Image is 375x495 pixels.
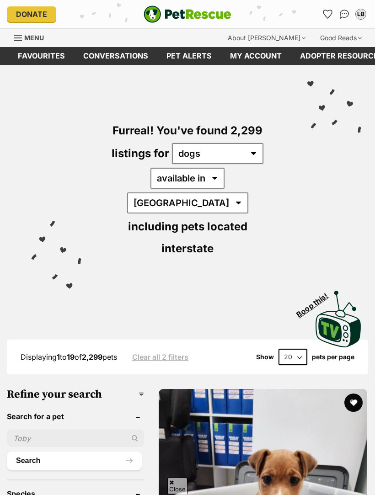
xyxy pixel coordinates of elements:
img: chat-41dd97257d64d25036548639549fe6c8038ab92f7586957e7f3b1b290dea8141.svg [340,10,349,19]
ul: Account quick links [321,7,368,21]
input: Toby [7,430,144,447]
div: LB [356,10,365,19]
span: Boop this! [295,286,337,319]
strong: 1 [57,352,60,362]
img: logo-e224e6f780fb5917bec1dbf3a21bbac754714ae5b6737aabdf751b685950b380.svg [144,5,231,23]
strong: 19 [67,352,75,362]
header: Search for a pet [7,412,144,420]
button: Search [7,452,142,470]
span: including pets located interstate [128,220,247,255]
button: My account [354,7,368,21]
a: Favourites [321,7,335,21]
div: Good Reads [314,29,368,47]
span: Furreal! You've found 2,299 listings for [112,124,262,160]
label: pets per page [312,353,354,361]
span: Menu [24,34,44,42]
img: PetRescue TV logo [316,291,361,347]
a: Favourites [9,47,74,65]
a: My account [221,47,291,65]
span: Displaying to of pets [21,352,117,362]
strong: 2,299 [82,352,102,362]
a: Menu [14,29,50,45]
a: conversations [74,47,157,65]
span: Close [167,478,187,494]
a: Conversations [337,7,352,21]
a: PetRescue [144,5,231,23]
div: About [PERSON_NAME] [221,29,312,47]
button: favourite [344,394,363,412]
a: Clear all 2 filters [132,353,188,361]
a: Donate [7,6,56,22]
h3: Refine your search [7,388,144,401]
span: Show [256,353,274,361]
a: Pet alerts [157,47,221,65]
a: Boop this! [316,282,361,349]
